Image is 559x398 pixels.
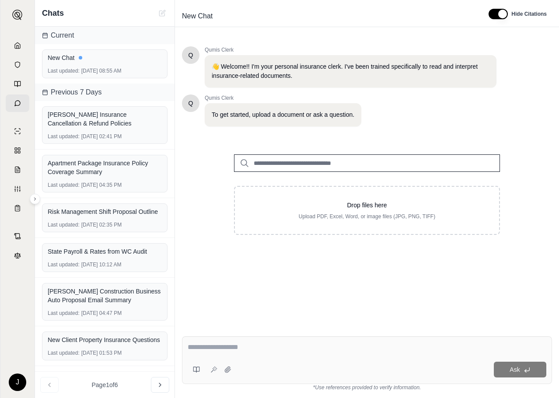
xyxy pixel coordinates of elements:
div: [PERSON_NAME] Insurance Cancellation & Refund Policies [48,110,162,128]
div: Apartment Package Insurance Policy Coverage Summary [48,159,162,176]
div: [DATE] 02:41 PM [48,133,162,140]
div: Edit Title [178,9,478,23]
a: Legal Search Engine [6,247,29,264]
a: Custom Report [6,180,29,198]
span: Qumis Clerk [205,46,496,53]
span: New Chat [178,9,216,23]
div: New Client Property Insurance Questions [48,335,162,344]
button: Ask [494,362,546,377]
img: Expand sidebar [12,10,23,20]
span: Last updated: [48,261,80,268]
div: [DATE] 10:12 AM [48,261,162,268]
span: Last updated: [48,221,80,228]
div: New Chat [48,53,162,62]
div: [DATE] 01:53 PM [48,349,162,356]
button: Expand sidebar [9,6,26,24]
a: Contract Analysis [6,227,29,245]
a: Documents Vault [6,56,29,73]
span: Last updated: [48,133,80,140]
span: Last updated: [48,349,80,356]
div: State Payroll & Rates from WC Audit [48,247,162,256]
div: *Use references provided to verify information. [182,384,552,391]
span: Page 1 of 6 [92,381,118,389]
span: Last updated: [48,310,80,317]
p: Drop files here [249,201,485,209]
button: New Chat [157,8,168,18]
a: Claim Coverage [6,161,29,178]
span: Hello [189,99,193,108]
p: 👋 Welcome!! I'm your personal insurance clerk. I've been trained specifically to read and interpr... [212,62,489,80]
span: Hello [189,51,193,59]
div: [DATE] 04:35 PM [48,182,162,189]
a: Home [6,37,29,54]
div: Current [35,27,175,44]
div: [DATE] 04:47 PM [48,310,162,317]
a: Coverage Table [6,199,29,217]
div: J [9,374,26,391]
div: [DATE] 02:35 PM [48,221,162,228]
span: Ask [510,366,520,373]
div: Previous 7 Days [35,84,175,101]
span: Last updated: [48,182,80,189]
p: Upload PDF, Excel, Word, or image files (JPG, PNG, TIFF) [249,213,485,220]
a: Single Policy [6,122,29,140]
span: Hide Citations [511,10,547,17]
span: Last updated: [48,67,80,74]
div: Risk Management Shift Proposal Outline [48,207,162,216]
span: Qumis Clerk [205,94,361,101]
span: Chats [42,7,64,19]
a: Policy Comparisons [6,142,29,159]
button: Expand sidebar [30,194,40,204]
a: Chat [6,94,29,112]
div: [DATE] 08:55 AM [48,67,162,74]
a: Prompt Library [6,75,29,93]
p: To get started, upload a document or ask a question. [212,110,354,119]
div: [PERSON_NAME] Construction Business Auto Proposal Email Summary [48,287,162,304]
